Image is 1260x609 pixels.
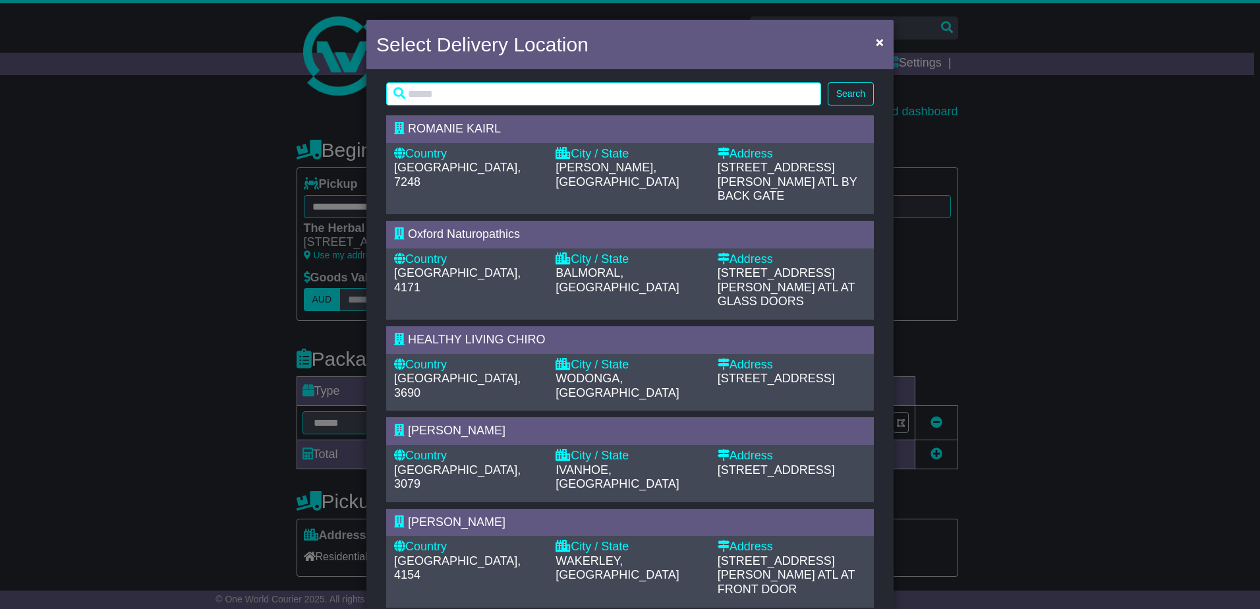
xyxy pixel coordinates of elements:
[718,147,866,161] div: Address
[556,463,679,491] span: IVANHOE, [GEOGRAPHIC_DATA]
[876,34,884,49] span: ×
[394,540,542,554] div: Country
[394,161,521,188] span: [GEOGRAPHIC_DATA], 7248
[408,515,505,529] span: [PERSON_NAME]
[394,266,521,294] span: [GEOGRAPHIC_DATA], 4171
[556,161,679,188] span: [PERSON_NAME], [GEOGRAPHIC_DATA]
[394,463,521,491] span: [GEOGRAPHIC_DATA], 3079
[718,554,835,582] span: [STREET_ADDRESS][PERSON_NAME]
[556,266,679,294] span: BALMORAL, [GEOGRAPHIC_DATA]
[394,147,542,161] div: Country
[718,568,855,596] span: ATL AT FRONT DOOR
[718,449,866,463] div: Address
[718,358,866,372] div: Address
[718,161,835,188] span: [STREET_ADDRESS][PERSON_NAME]
[556,449,704,463] div: City / State
[718,252,866,267] div: Address
[408,333,545,346] span: HEALTHY LIVING CHIRO
[718,540,866,554] div: Address
[394,372,521,399] span: [GEOGRAPHIC_DATA], 3690
[718,266,835,294] span: [STREET_ADDRESS][PERSON_NAME]
[556,147,704,161] div: City / State
[828,82,874,105] button: Search
[718,281,855,308] span: ATL AT GLASS DOORS
[376,30,588,59] h4: Select Delivery Location
[408,424,505,437] span: [PERSON_NAME]
[408,227,520,241] span: Oxford Naturopathics
[556,540,704,554] div: City / State
[718,372,835,385] span: [STREET_ADDRESS]
[556,358,704,372] div: City / State
[394,252,542,267] div: Country
[394,554,521,582] span: [GEOGRAPHIC_DATA], 4154
[718,175,857,203] span: ATL BY BACK GATE
[394,358,542,372] div: Country
[408,122,501,135] span: ROMANIE KAIRL
[556,554,679,582] span: WAKERLEY, [GEOGRAPHIC_DATA]
[556,372,679,399] span: WODONGA, [GEOGRAPHIC_DATA]
[718,463,835,477] span: [STREET_ADDRESS]
[869,28,890,55] button: Close
[394,449,542,463] div: Country
[556,252,704,267] div: City / State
